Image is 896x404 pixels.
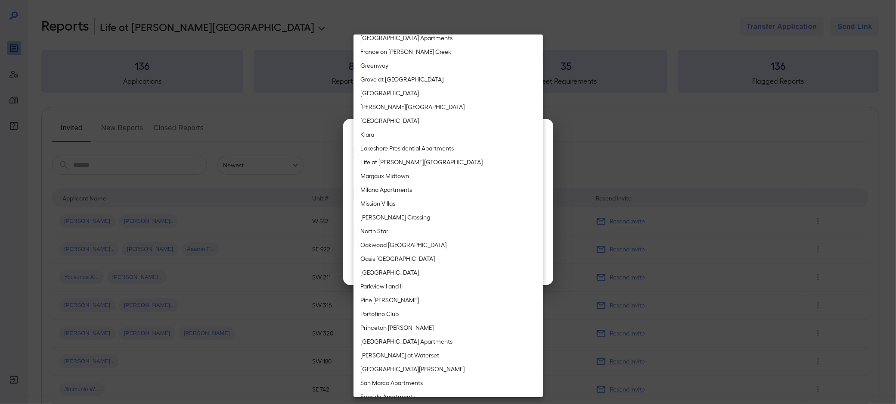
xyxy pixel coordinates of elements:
[353,183,543,197] li: Milano Apartments
[353,141,543,155] li: Lakeshore Presidential Apartments
[353,128,543,141] li: Klara
[353,72,543,86] li: Grove at [GEOGRAPHIC_DATA]
[353,307,543,321] li: Portofino Club
[353,45,543,59] li: France on [PERSON_NAME] Creek
[353,238,543,252] li: Oakwood [GEOGRAPHIC_DATA]
[353,348,543,362] li: [PERSON_NAME] at Waterset
[353,335,543,348] li: [GEOGRAPHIC_DATA] Apartments
[353,376,543,390] li: San Marco Apartments
[353,266,543,279] li: [GEOGRAPHIC_DATA]
[353,100,543,114] li: [PERSON_NAME][GEOGRAPHIC_DATA]
[353,169,543,183] li: Margaux Midtown
[353,252,543,266] li: Oasis [GEOGRAPHIC_DATA]
[353,390,543,404] li: Seaside Apartments
[353,31,543,45] li: [GEOGRAPHIC_DATA] Apartments
[353,224,543,238] li: North Star
[353,279,543,293] li: Parkview I and II
[353,197,543,210] li: Mission Villas
[353,321,543,335] li: Princeton [PERSON_NAME]
[353,210,543,224] li: [PERSON_NAME] Crossing
[353,114,543,128] li: [GEOGRAPHIC_DATA]
[353,155,543,169] li: Life at [PERSON_NAME][GEOGRAPHIC_DATA]
[353,293,543,307] li: Pine [PERSON_NAME]
[353,362,543,376] li: [GEOGRAPHIC_DATA][PERSON_NAME]
[353,59,543,72] li: Greenway
[353,86,543,100] li: [GEOGRAPHIC_DATA]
